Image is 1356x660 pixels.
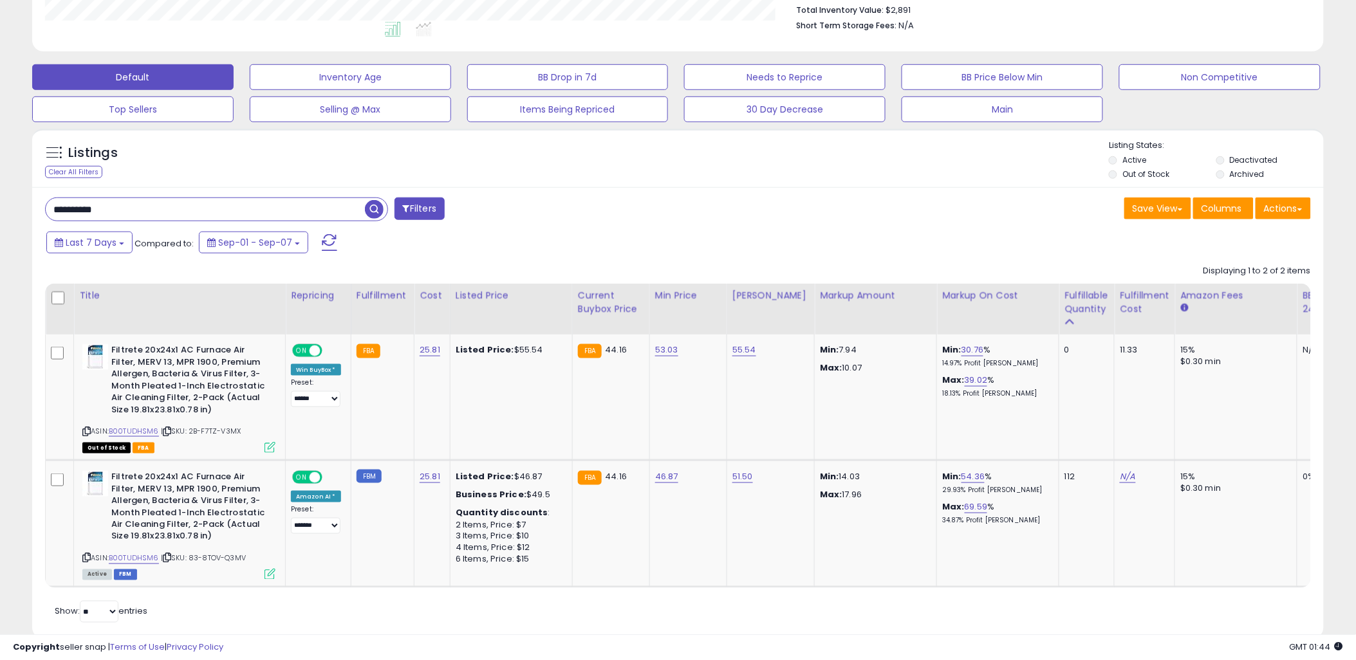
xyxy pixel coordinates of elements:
[1120,289,1169,316] div: Fulfillment Cost
[1303,344,1345,356] div: N/A
[395,197,445,220] button: Filters
[1120,344,1165,356] div: 11.33
[456,519,562,531] div: 2 Items, Price: $7
[109,553,159,564] a: B00TUDHSM6
[82,569,112,580] span: All listings currently available for purchase on Amazon
[820,344,927,356] p: 7.94
[942,471,1049,495] div: %
[820,362,842,374] strong: Max:
[456,507,562,518] div: :
[32,64,234,90] button: Default
[167,641,223,653] a: Privacy Policy
[655,289,721,302] div: Min Price
[899,19,915,32] span: N/A
[942,486,1049,495] p: 29.93% Profit [PERSON_NAME]
[320,345,341,356] span: OFF
[732,470,753,483] a: 51.50
[797,5,884,15] b: Total Inventory Value:
[1180,344,1287,356] div: 15%
[1180,471,1287,482] div: 15%
[961,344,984,356] a: 30.76
[902,64,1103,90] button: BB Price Below Min
[820,362,927,374] p: 10.07
[293,345,310,356] span: ON
[320,472,341,483] span: OFF
[456,506,548,518] b: Quantity discounts
[456,471,562,482] div: $46.87
[420,289,445,302] div: Cost
[161,553,246,564] span: | SKU: 83-8TOV-Q3MV
[1290,641,1343,653] span: 2025-09-17 01:44 GMT
[797,1,1301,17] li: $2,891
[291,289,346,302] div: Repricing
[291,491,341,502] div: Amazon AI *
[797,20,897,31] b: Short Term Storage Fees:
[820,470,839,482] strong: Min:
[456,489,562,500] div: $49.5
[820,488,842,500] strong: Max:
[357,344,380,358] small: FBA
[111,471,268,545] b: Filtrete 20x24x1 AC Furnace Air Filter, MERV 13, MPR 1900, Premium Allergen, Bacteria & Virus Fil...
[456,344,562,356] div: $55.54
[942,289,1054,302] div: Markup on Cost
[420,470,440,483] a: 25.81
[291,378,341,407] div: Preset:
[82,443,131,454] span: All listings that are currently out of stock and unavailable for purchase on Amazon
[1202,202,1242,215] span: Columns
[293,472,310,483] span: ON
[467,64,669,90] button: BB Drop in 7d
[1180,356,1287,367] div: $0.30 min
[467,96,669,122] button: Items Being Repriced
[820,489,927,500] p: 17.96
[942,500,965,513] b: Max:
[1119,64,1321,90] button: Non Competitive
[942,470,961,482] b: Min:
[942,344,1049,368] div: %
[1193,197,1254,219] button: Columns
[1064,289,1109,316] div: Fulfillable Quantity
[1180,289,1292,302] div: Amazon Fees
[79,289,280,302] div: Title
[1303,471,1345,482] div: 0%
[1180,302,1188,314] small: Amazon Fees.
[55,605,147,618] span: Show: entries
[942,374,965,386] b: Max:
[82,344,275,452] div: ASIN:
[45,166,102,178] div: Clear All Filters
[357,470,382,483] small: FBM
[13,641,223,654] div: seller snap | |
[456,542,562,554] div: 4 Items, Price: $12
[605,470,627,482] span: 44.16
[684,96,886,122] button: 30 Day Decrease
[1109,140,1324,152] p: Listing States:
[1064,344,1104,356] div: 0
[965,500,988,513] a: 69.59
[820,344,839,356] strong: Min:
[46,232,133,253] button: Last 7 Days
[1124,197,1191,219] button: Save View
[942,501,1049,525] div: %
[456,554,562,565] div: 6 Items, Price: $15
[1122,169,1169,179] label: Out of Stock
[199,232,308,253] button: Sep-01 - Sep-07
[114,569,137,580] span: FBM
[13,641,60,653] strong: Copyright
[1180,482,1287,494] div: $0.30 min
[605,344,627,356] span: 44.16
[456,289,567,302] div: Listed Price
[357,289,409,302] div: Fulfillment
[655,470,678,483] a: 46.87
[291,364,341,376] div: Win BuyBox *
[250,96,451,122] button: Selling @ Max
[684,64,886,90] button: Needs to Reprice
[1256,197,1311,219] button: Actions
[578,289,644,316] div: Current Buybox Price
[1230,154,1278,165] label: Deactivated
[109,426,159,437] a: B00TUDHSM6
[578,471,602,485] small: FBA
[1120,470,1135,483] a: N/A
[68,144,118,162] h5: Listings
[732,344,756,356] a: 55.54
[1122,154,1146,165] label: Active
[820,471,927,482] p: 14.03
